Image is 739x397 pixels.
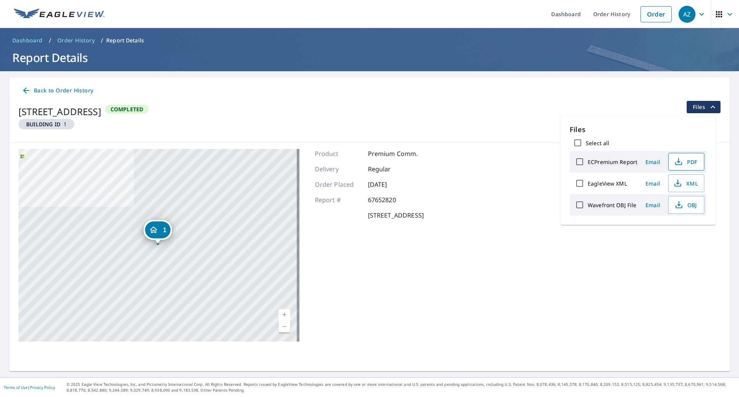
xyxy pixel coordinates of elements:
[101,36,103,45] li: /
[49,36,51,45] li: /
[143,220,172,244] div: Dropped pin, building 1, Residential property, 5811 102nd St Lubbock, TX 79424
[588,158,637,166] label: ECPremium Report
[368,180,414,189] p: [DATE]
[4,385,55,390] p: |
[693,102,717,112] span: Files
[18,105,101,119] div: [STREET_ADDRESS]
[368,164,414,174] p: Regular
[368,195,414,204] p: 67652820
[640,199,665,211] button: Email
[67,382,735,393] p: © 2025 Eagle View Technologies, Inc. and Pictometry International Corp. All Rights Reserved. Repo...
[9,34,730,47] nav: breadcrumb
[279,309,290,321] a: Current Level 17, Zoom In
[644,158,662,166] span: Email
[26,121,60,128] em: Building ID
[668,153,704,171] button: PDF
[14,8,105,20] img: EV Logo
[106,106,148,113] span: Completed
[673,179,698,188] span: XML
[640,6,672,22] a: Order
[640,178,665,189] button: Email
[588,180,627,187] label: EagleView XML
[588,201,636,209] label: Wavefront OBJ File
[279,321,290,332] a: Current Level 17, Zoom Out
[30,385,55,390] a: Privacy Policy
[18,84,96,98] a: Back to Order History
[679,6,696,23] div: AZ
[673,200,698,209] span: OBJ
[570,124,706,135] p: Files
[106,37,144,44] p: Report Details
[668,174,704,192] button: XML
[640,156,665,168] button: Email
[12,37,43,44] span: Dashboard
[673,157,698,166] span: PDF
[163,227,166,233] span: 1
[57,37,95,44] span: Order History
[368,211,424,220] p: [STREET_ADDRESS]
[644,180,662,187] span: Email
[9,34,46,47] a: Dashboard
[9,50,730,65] h1: Report Details
[54,34,98,47] a: Order History
[315,164,361,174] p: Delivery
[644,201,662,209] span: Email
[22,121,71,128] span: 1
[315,195,361,204] p: Report #
[315,149,361,158] p: Product
[586,139,609,147] label: Select all
[686,101,721,113] button: filesDropdownBtn-67652820
[368,149,418,158] p: Premium Comm.
[668,196,704,214] button: OBJ
[315,180,361,189] p: Order Placed
[4,385,28,390] a: Terms of Use
[22,86,93,95] span: Back to Order History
